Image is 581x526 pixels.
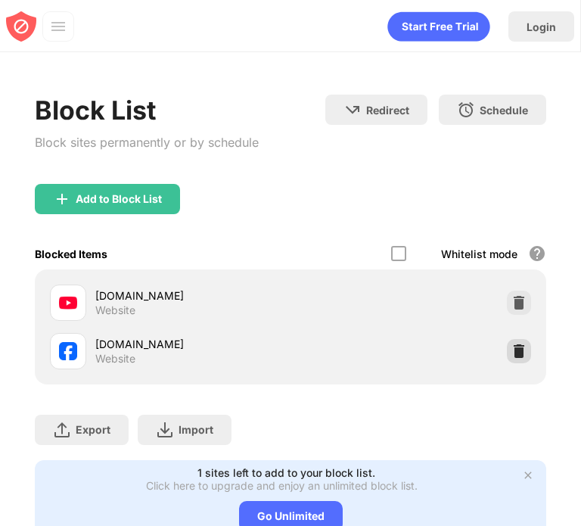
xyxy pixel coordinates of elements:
[146,479,418,492] div: Click here to upgrade and enjoy an unlimited block list.
[387,11,490,42] div: animation
[527,20,556,33] div: Login
[35,247,107,260] div: Blocked Items
[522,469,534,481] img: x-button.svg
[6,11,36,42] img: blocksite-icon-red.svg
[76,423,110,436] div: Export
[95,288,290,303] div: [DOMAIN_NAME]
[441,247,517,260] div: Whitelist mode
[76,193,162,205] div: Add to Block List
[179,423,213,436] div: Import
[480,104,528,117] div: Schedule
[197,466,375,479] div: 1 sites left to add to your block list.
[59,294,77,312] img: favicons
[35,95,259,126] div: Block List
[95,303,135,317] div: Website
[95,352,135,366] div: Website
[366,104,409,117] div: Redirect
[35,132,259,154] div: Block sites permanently or by schedule
[95,336,290,352] div: [DOMAIN_NAME]
[59,342,77,360] img: favicons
